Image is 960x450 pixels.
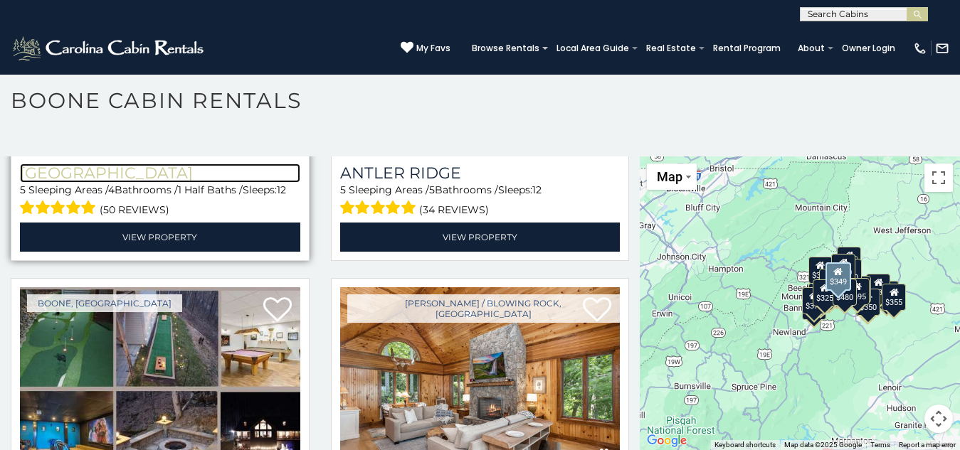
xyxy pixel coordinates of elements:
[826,262,851,291] div: $349
[347,294,621,323] a: [PERSON_NAME] / Blowing Rock, [GEOGRAPHIC_DATA]
[20,183,26,196] span: 5
[11,34,208,63] img: White-1-2.png
[340,223,621,252] a: View Property
[401,41,450,55] a: My Favs
[20,223,300,252] a: View Property
[643,432,690,450] img: Google
[831,253,855,280] div: $320
[714,440,776,450] button: Keyboard shortcuts
[870,441,890,449] a: Terms
[108,183,115,196] span: 4
[866,274,890,301] div: $930
[100,200,169,219] span: (50 reviews)
[913,41,927,55] img: phone-regular-white.png
[532,183,542,196] span: 12
[845,278,870,305] div: $695
[549,38,636,58] a: Local Area Guide
[791,38,832,58] a: About
[419,200,489,219] span: (34 reviews)
[20,164,300,183] h3: Diamond Creek Lodge
[856,289,880,316] div: $350
[340,183,346,196] span: 5
[639,38,703,58] a: Real Estate
[802,293,826,320] div: $345
[465,38,547,58] a: Browse Rentals
[647,164,697,190] button: Change map style
[899,441,956,449] a: Report a map error
[802,286,826,314] div: $375
[935,41,949,55] img: mail-regular-white.png
[833,278,857,305] div: $480
[429,183,435,196] span: 5
[340,164,621,183] a: Antler Ridge
[784,441,862,449] span: Map data ©2025 Google
[27,294,182,312] a: Boone, [GEOGRAPHIC_DATA]
[706,38,788,58] a: Rental Program
[178,183,243,196] span: 1 Half Baths /
[882,284,907,311] div: $355
[416,42,450,55] span: My Favs
[924,164,953,192] button: Toggle fullscreen view
[20,164,300,183] a: [GEOGRAPHIC_DATA]
[263,296,292,326] a: Add to favorites
[813,279,837,306] div: $325
[808,256,833,283] div: $305
[20,183,300,219] div: Sleeping Areas / Bathrooms / Sleeps:
[340,183,621,219] div: Sleeping Areas / Bathrooms / Sleeps:
[643,432,690,450] a: Open this area in Google Maps (opens a new window)
[277,183,286,196] span: 12
[835,38,902,58] a: Owner Login
[657,169,682,184] span: Map
[838,246,862,273] div: $525
[924,405,953,433] button: Map camera controls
